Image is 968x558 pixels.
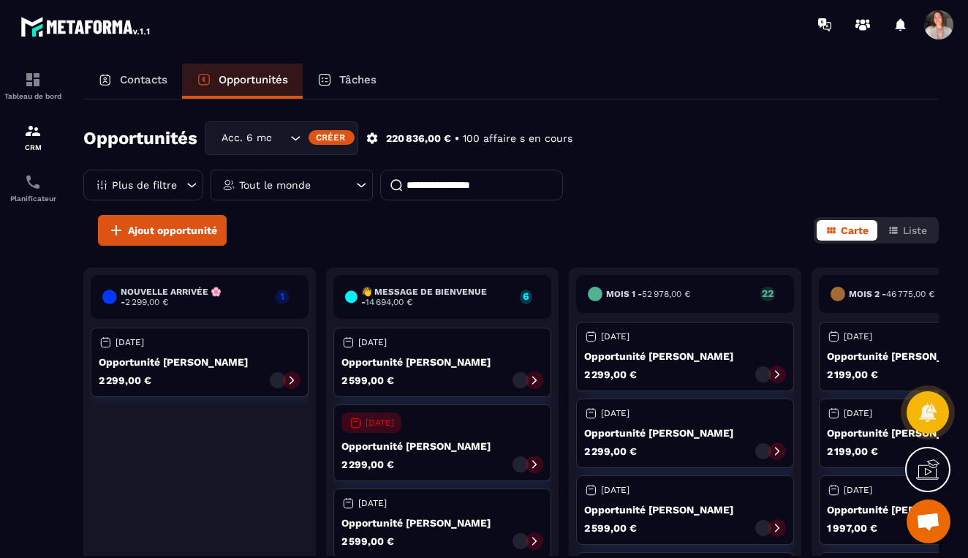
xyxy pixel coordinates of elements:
div: Créer [309,130,355,145]
p: 2 299,00 € [341,459,394,470]
p: 2 299,00 € [584,446,637,456]
p: 2 199,00 € [827,446,878,456]
p: [DATE] [358,498,387,508]
p: Tâches [339,73,377,86]
span: Ajout opportunité [128,223,217,238]
a: formationformationTableau de bord [4,60,62,111]
p: Opportunités [219,73,288,86]
span: 46 775,00 € [886,289,934,299]
p: Tableau de bord [4,92,62,100]
button: Ajout opportunité [98,215,227,246]
p: 1 997,00 € [827,523,877,533]
p: 220 836,00 € [386,132,451,146]
span: 14 694,00 € [366,297,412,307]
h6: Nouvelle arrivée 🌸 - [121,287,268,307]
a: schedulerschedulerPlanificateur [4,162,62,214]
span: Acc. 6 mois - 3 appels [218,130,272,146]
img: formation [24,122,42,140]
h6: Mois 1 - [606,289,690,299]
p: 2 299,00 € [99,375,151,385]
p: Opportunité [PERSON_NAME] [584,427,786,439]
p: 2 199,00 € [827,369,878,380]
a: Opportunités [182,64,303,99]
p: Plus de filtre [112,180,177,190]
p: Contacts [120,73,167,86]
p: 2 599,00 € [341,375,394,385]
p: Opportunité [PERSON_NAME] [341,440,543,452]
p: [DATE] [366,418,394,428]
p: [DATE] [844,408,872,418]
p: [DATE] [358,337,387,347]
img: scheduler [24,173,42,191]
p: • [455,132,459,146]
a: Contacts [83,64,182,99]
p: [DATE] [844,331,872,342]
a: Ouvrir le chat [907,499,950,543]
p: [DATE] [601,485,629,495]
p: Opportunité [PERSON_NAME] [584,350,786,362]
input: Search for option [272,130,287,146]
p: Opportunité [PERSON_NAME] [584,504,786,516]
span: 52 978,00 € [642,289,690,299]
p: [DATE] [116,337,144,347]
span: 2 299,00 € [125,297,168,307]
p: 2 599,00 € [341,536,394,546]
h6: Mois 2 - [849,289,934,299]
a: formationformationCRM [4,111,62,162]
h6: 👋 Message de Bienvenue - [361,287,513,307]
div: Search for option [205,121,358,155]
h2: Opportunités [83,124,197,153]
p: Tout le monde [239,180,311,190]
p: 22 [760,288,775,298]
img: formation [24,71,42,88]
img: logo [20,13,152,39]
p: 2 299,00 € [584,369,637,380]
p: Opportunité [PERSON_NAME] [341,517,543,529]
p: CRM [4,143,62,151]
a: Tâches [303,64,391,99]
span: Carte [841,225,869,236]
p: Opportunité [PERSON_NAME] [341,356,543,368]
span: Liste [903,225,927,236]
p: Opportunité [PERSON_NAME] [99,356,300,368]
p: [DATE] [601,331,629,342]
p: [DATE] [844,485,872,495]
button: Carte [817,220,877,241]
p: 100 affaire s en cours [463,132,572,146]
p: [DATE] [601,408,629,418]
p: 2 599,00 € [584,523,637,533]
button: Liste [879,220,936,241]
p: 1 [275,291,290,301]
p: Planificateur [4,195,62,203]
p: 6 [520,291,532,301]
